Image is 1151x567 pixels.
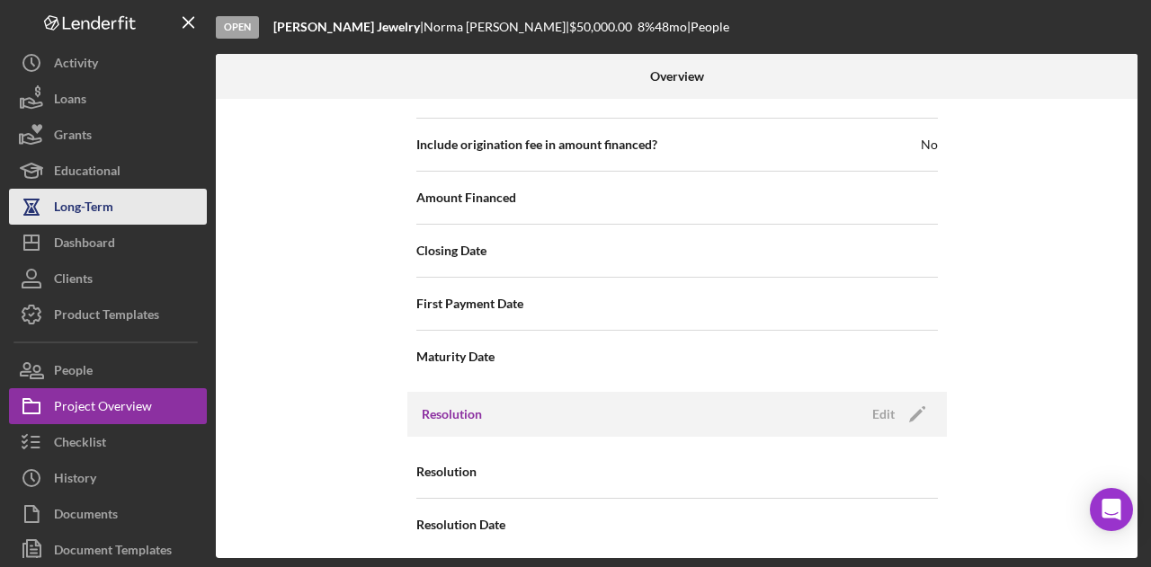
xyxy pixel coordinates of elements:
div: Edit [872,401,895,428]
button: Educational [9,153,207,189]
div: Clients [54,261,93,301]
span: First Payment Date [416,295,523,313]
div: Checklist [54,424,106,465]
button: Clients [9,261,207,297]
div: | [273,20,424,34]
button: Project Overview [9,388,207,424]
div: | People [687,20,729,34]
button: Long-Term [9,189,207,225]
button: Grants [9,117,207,153]
div: Educational [54,153,120,193]
div: Activity [54,45,98,85]
span: No [921,136,938,154]
div: Project Overview [54,388,152,429]
div: Long-Term [54,189,113,229]
div: Loans [54,81,86,121]
span: Closing Date [416,242,486,260]
div: Open Intercom Messenger [1090,488,1133,531]
div: Grants [54,117,92,157]
button: Dashboard [9,225,207,261]
div: Documents [54,496,118,536]
span: Include origination fee in amount financed? [416,136,657,154]
span: Resolution Date [416,516,505,534]
div: Open [216,16,259,39]
button: Edit [861,401,932,428]
button: History [9,460,207,496]
div: 8 % [638,20,655,34]
b: [PERSON_NAME] Jewelry [273,19,420,34]
div: Norma [PERSON_NAME] | [424,20,569,34]
span: Maturity Date [416,348,495,366]
button: Documents [9,496,207,532]
div: People [54,352,93,393]
div: $50,000.00 [569,20,638,34]
button: People [9,352,207,388]
div: Product Templates [54,297,159,337]
div: 48 mo [655,20,687,34]
button: Product Templates [9,297,207,332]
div: Dashboard [54,225,115,265]
h3: Resolution [422,405,482,423]
b: Overview [650,69,704,84]
button: Activity [9,45,207,81]
span: Resolution [416,463,477,481]
div: History [54,460,96,501]
button: Checklist [9,424,207,460]
button: Loans [9,81,207,117]
span: Amount Financed [416,189,516,207]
